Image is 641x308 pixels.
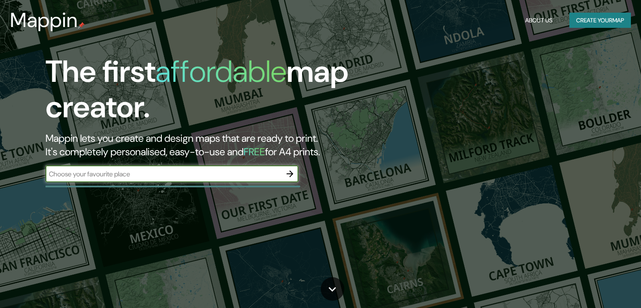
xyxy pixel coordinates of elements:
h1: affordable [156,52,287,91]
input: Choose your favourite place [46,169,282,179]
h5: FREE [244,145,265,158]
button: About Us [522,13,556,28]
h3: Mappin [10,8,78,32]
img: mappin-pin [78,22,85,29]
h1: The first map creator. [46,54,366,132]
button: Create yourmap [569,13,631,28]
h2: Mappin lets you create and design maps that are ready to print. It's completely personalised, eas... [46,132,366,159]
